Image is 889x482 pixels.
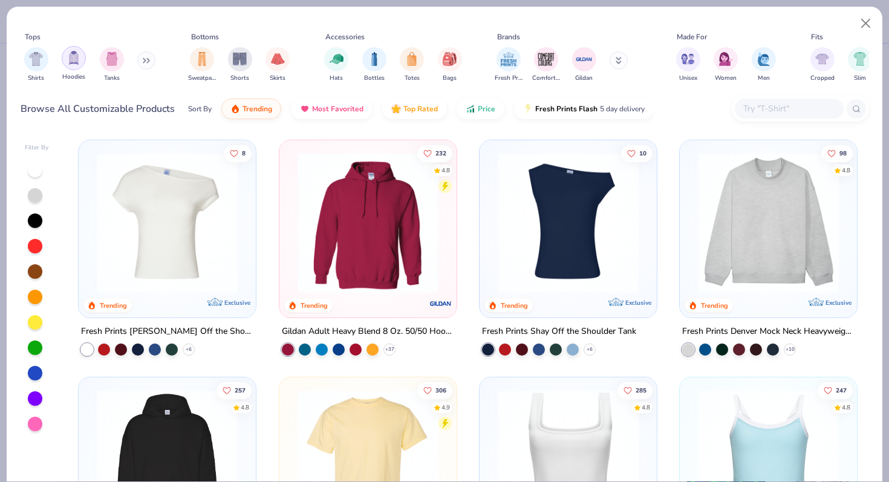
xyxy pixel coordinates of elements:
img: Fresh Prints Image [500,50,518,68]
button: Fresh Prints Flash5 day delivery [514,99,654,119]
span: Fresh Prints Flash [535,104,598,114]
img: Hoodies Image [67,51,80,65]
div: filter for Unisex [676,47,700,83]
button: Like [417,382,452,399]
div: Fresh Prints Shay Off the Shoulder Tank [482,324,636,339]
div: filter for Gildan [572,47,596,83]
img: a164e800-7022-4571-a324-30c76f641635 [444,152,598,293]
span: Exclusive [625,299,651,307]
button: Most Favorited [291,99,373,119]
div: Fits [811,31,823,42]
img: Cropped Image [815,52,829,66]
div: 4.8 [842,166,850,175]
img: af1e0f41-62ea-4e8f-9b2b-c8bb59fc549d [645,152,798,293]
button: filter button [62,47,86,83]
span: Tanks [104,74,120,83]
img: 01756b78-01f6-4cc6-8d8a-3c30c1a0c8ac [291,152,444,293]
button: Top Rated [382,99,447,119]
div: filter for Sweatpants [188,47,216,83]
div: 4.8 [842,403,850,412]
div: Accessories [325,31,365,42]
div: Sort By [188,103,212,114]
button: Trending [221,99,281,119]
span: 257 [235,388,246,394]
div: 4.8 [241,403,249,412]
span: 306 [435,388,446,394]
span: Exclusive [225,299,251,307]
span: + 6 [186,346,192,353]
span: Skirts [270,74,285,83]
span: 10 [639,150,646,156]
img: Tanks Image [105,52,119,66]
span: + 6 [587,346,593,353]
div: filter for Shorts [228,47,252,83]
button: filter button [848,47,872,83]
button: Like [821,145,853,161]
div: filter for Skirts [265,47,290,83]
img: Comfort Colors Image [537,50,555,68]
span: Shorts [230,74,249,83]
span: Unisex [679,74,697,83]
span: Exclusive [825,299,852,307]
div: filter for Hats [324,47,348,83]
img: trending.gif [230,104,240,114]
input: Try "T-Shirt" [742,102,835,116]
button: filter button [228,47,252,83]
button: Price [457,99,504,119]
div: filter for Cropped [810,47,835,83]
span: Men [758,74,770,83]
div: Fresh Prints Denver Mock Neck Heavyweight Sweatshirt [682,324,855,339]
img: Women Image [719,52,733,66]
img: a1c94bf0-cbc2-4c5c-96ec-cab3b8502a7f [91,152,244,293]
img: Gildan Image [575,50,593,68]
img: 5716b33b-ee27-473a-ad8a-9b8687048459 [492,152,645,293]
div: 4.9 [441,403,449,412]
button: Like [224,145,252,161]
img: Bags Image [443,52,456,66]
img: Hats Image [330,52,344,66]
div: Fresh Prints [PERSON_NAME] Off the Shoulder Top [81,324,253,339]
img: Men Image [757,52,770,66]
span: Hoodies [62,73,85,82]
div: Browse All Customizable Products [21,102,175,116]
button: filter button [752,47,776,83]
button: filter button [24,47,48,83]
img: Shirts Image [29,52,43,66]
span: Totes [405,74,420,83]
span: Trending [243,104,272,114]
span: Most Favorited [312,104,363,114]
img: Slim Image [853,52,867,66]
button: filter button [400,47,424,83]
span: Shirts [28,74,44,83]
img: most_fav.gif [300,104,310,114]
span: 232 [435,150,446,156]
div: filter for Shirts [24,47,48,83]
div: filter for Tanks [100,47,124,83]
div: filter for Bottles [362,47,386,83]
div: 4.8 [642,403,650,412]
button: Like [621,145,653,161]
div: filter for Hoodies [62,46,86,82]
span: Hats [330,74,343,83]
div: filter for Bags [438,47,462,83]
div: filter for Men [752,47,776,83]
img: Unisex Image [681,52,695,66]
div: filter for Slim [848,47,872,83]
button: Like [217,382,252,399]
button: filter button [188,47,216,83]
span: Gildan [575,74,593,83]
span: Comfort Colors [532,74,560,83]
button: Like [818,382,853,399]
button: filter button [676,47,700,83]
span: Bags [443,74,457,83]
span: 285 [636,388,646,394]
button: filter button [265,47,290,83]
button: filter button [495,47,523,83]
img: TopRated.gif [391,104,401,114]
span: Bottles [364,74,385,83]
img: Bottles Image [368,52,381,66]
span: Fresh Prints [495,74,523,83]
span: Top Rated [403,104,438,114]
button: filter button [438,47,462,83]
div: Gildan Adult Heavy Blend 8 Oz. 50/50 Hooded Sweatshirt [282,324,454,339]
